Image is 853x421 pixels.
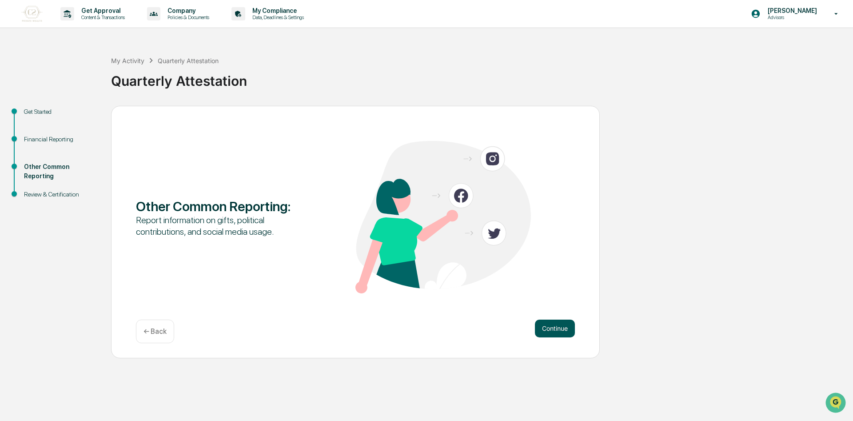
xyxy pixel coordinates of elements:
[24,135,97,144] div: Financial Reporting
[136,214,311,237] div: Report information on gifts, political contributions, and social media usage.
[63,150,108,157] a: Powered byPylon
[64,113,72,120] div: 🗄️
[74,14,129,20] p: Content & Transactions
[158,57,219,64] div: Quarterly Attestation
[30,77,112,84] div: We're available if you need us!
[761,7,821,14] p: [PERSON_NAME]
[5,108,61,124] a: 🖐️Preclearance
[18,112,57,121] span: Preclearance
[111,57,144,64] div: My Activity
[136,198,311,214] div: Other Common Reporting :
[9,113,16,120] div: 🖐️
[24,107,97,116] div: Get Started
[160,7,214,14] p: Company
[245,7,308,14] p: My Compliance
[30,68,146,77] div: Start new chat
[245,14,308,20] p: Data, Deadlines & Settings
[24,190,97,199] div: Review & Certification
[18,129,56,138] span: Data Lookup
[355,141,531,293] img: Other Common Reporting
[9,130,16,137] div: 🔎
[61,108,114,124] a: 🗄️Attestations
[535,320,575,337] button: Continue
[825,392,849,416] iframe: Open customer support
[21,6,43,22] img: logo
[9,19,162,33] p: How can we help?
[143,327,167,336] p: ← Back
[73,112,110,121] span: Attestations
[24,162,97,181] div: Other Common Reporting
[5,125,60,141] a: 🔎Data Lookup
[74,7,129,14] p: Get Approval
[9,68,25,84] img: 1746055101610-c473b297-6a78-478c-a979-82029cc54cd1
[761,14,821,20] p: Advisors
[151,71,162,81] button: Start new chat
[111,66,849,89] div: Quarterly Attestation
[88,151,108,157] span: Pylon
[160,14,214,20] p: Policies & Documents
